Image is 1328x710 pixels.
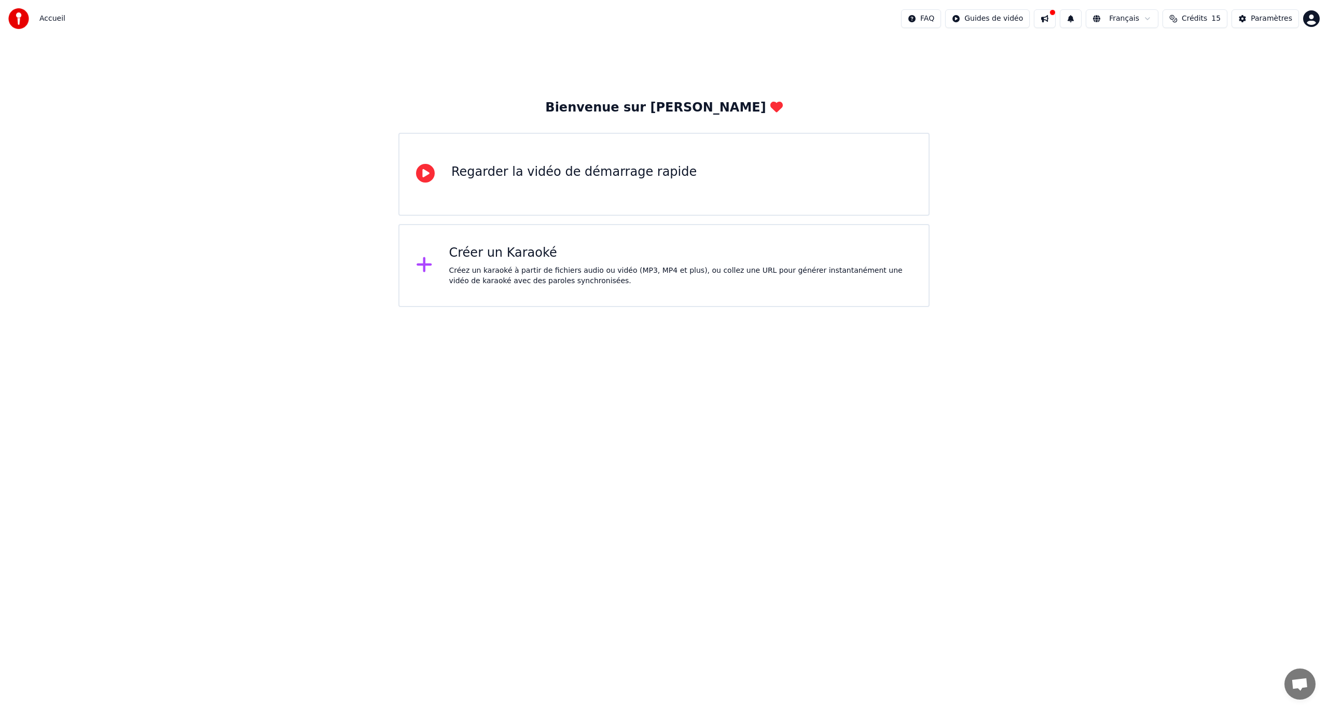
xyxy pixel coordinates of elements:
[545,100,782,116] div: Bienvenue sur [PERSON_NAME]
[449,266,912,286] div: Créez un karaoké à partir de fichiers audio ou vidéo (MP3, MP4 et plus), ou collez une URL pour g...
[449,245,912,261] div: Créer un Karaoké
[1284,669,1316,700] a: Ouvrir le chat
[1211,13,1221,24] span: 15
[39,13,65,24] span: Accueil
[1182,13,1207,24] span: Crédits
[1163,9,1227,28] button: Crédits15
[8,8,29,29] img: youka
[1232,9,1299,28] button: Paramètres
[39,13,65,24] nav: breadcrumb
[1251,13,1292,24] div: Paramètres
[945,9,1030,28] button: Guides de vidéo
[901,9,941,28] button: FAQ
[451,164,697,180] div: Regarder la vidéo de démarrage rapide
